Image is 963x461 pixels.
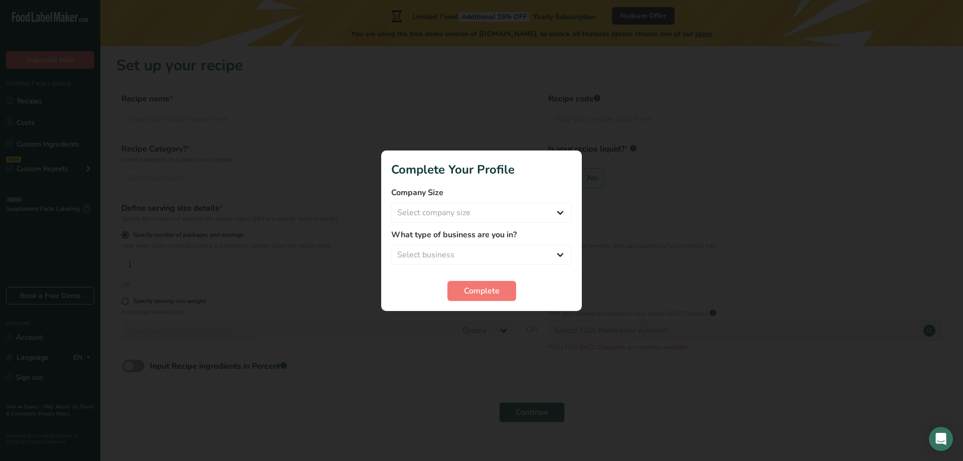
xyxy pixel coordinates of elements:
label: Company Size [391,187,572,199]
label: What type of business are you in? [391,229,572,241]
h1: Complete Your Profile [391,161,572,179]
div: Open Intercom Messenger [929,427,953,451]
button: Complete [447,281,516,301]
span: Complete [464,285,500,297]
